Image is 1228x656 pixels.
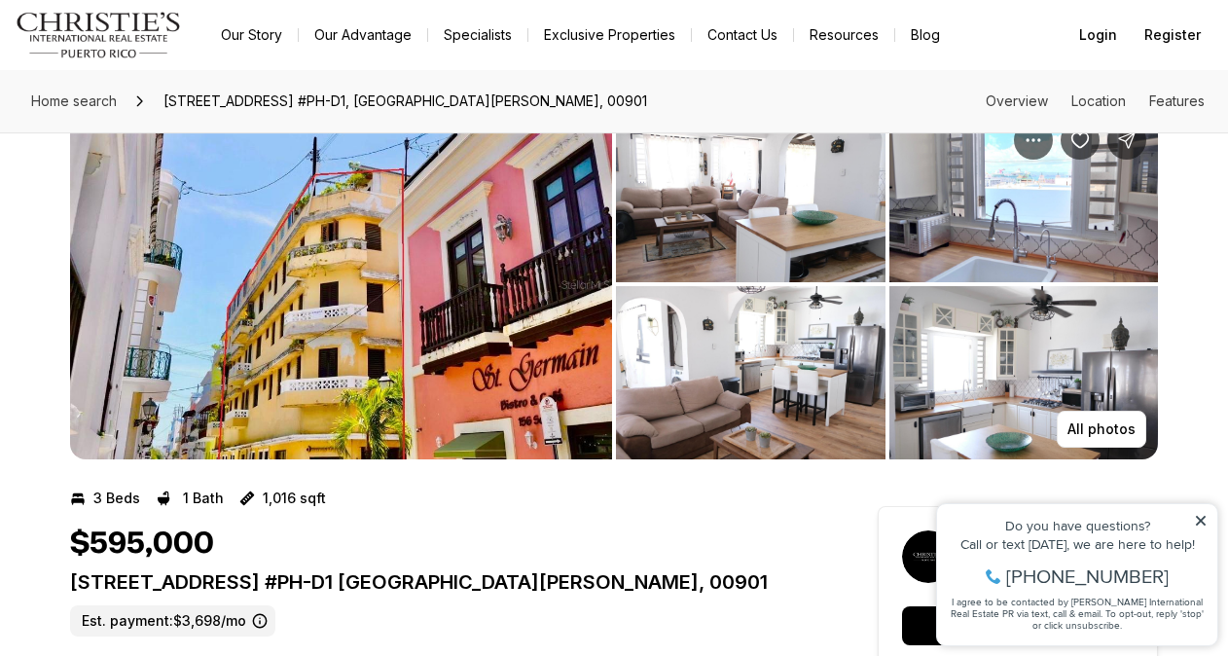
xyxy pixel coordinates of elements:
[299,21,427,49] a: Our Advantage
[16,12,182,58] img: logo
[1057,411,1146,448] button: All photos
[616,109,885,282] button: View image gallery
[93,491,140,506] p: 3 Beds
[1107,121,1146,160] button: Share Property: 200 SOL ST. #PH-D1
[80,91,242,111] span: [PHONE_NUMBER]
[1014,121,1053,160] button: Property options
[1071,92,1126,109] a: Skip to: Location
[1061,121,1100,160] button: Save Property: 200 SOL ST. #PH-D1
[895,21,956,49] a: Blog
[616,286,885,459] button: View image gallery
[70,605,275,637] label: Est. payment: $3,698/mo
[1067,421,1136,437] p: All photos
[70,109,612,459] button: View image gallery
[616,109,1158,459] li: 2 of 10
[986,93,1205,109] nav: Page section menu
[31,92,117,109] span: Home search
[1067,16,1129,55] button: Login
[428,21,527,49] a: Specialists
[263,491,326,506] p: 1,016 sqft
[889,286,1159,459] button: View image gallery
[889,109,1159,282] button: View image gallery
[1133,16,1212,55] button: Register
[20,44,281,57] div: Do you have questions?
[70,570,808,594] p: [STREET_ADDRESS] #PH-D1 [GEOGRAPHIC_DATA][PERSON_NAME], 00901
[902,606,1134,645] button: Request a tour
[70,526,214,563] h1: $595,000
[692,21,793,49] button: Contact Us
[1149,92,1205,109] a: Skip to: Features
[528,21,691,49] a: Exclusive Properties
[986,92,1048,109] a: Skip to: Overview
[70,109,612,459] li: 1 of 10
[205,21,298,49] a: Our Story
[156,86,655,117] span: [STREET_ADDRESS] #PH-D1, [GEOGRAPHIC_DATA][PERSON_NAME], 00901
[183,491,224,506] p: 1 Bath
[23,86,125,117] a: Home search
[794,21,894,49] a: Resources
[20,62,281,76] div: Call or text [DATE], we are here to help!
[24,120,277,157] span: I agree to be contacted by [PERSON_NAME] International Real Estate PR via text, call & email. To ...
[1079,27,1117,43] span: Login
[1144,27,1201,43] span: Register
[70,109,1158,459] div: Listing Photos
